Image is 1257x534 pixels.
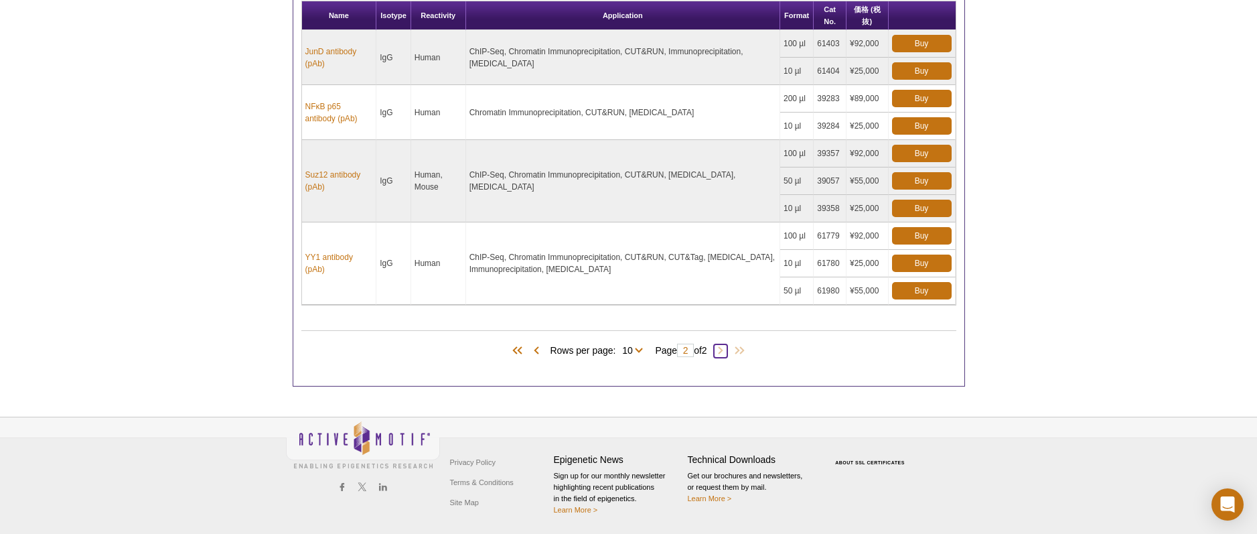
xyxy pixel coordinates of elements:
[714,344,727,358] span: Next Page
[301,330,956,331] h2: Products (14)
[411,85,466,140] td: Human
[376,30,411,85] td: IgG
[466,222,780,305] td: ChIP-Seq, Chromatin Immunoprecipitation, CUT&RUN, CUT&Tag, [MEDICAL_DATA], Immunoprecipitation, [...
[846,250,888,277] td: ¥25,000
[411,1,466,30] th: Reactivity
[1211,488,1244,521] div: Open Intercom Messenger
[814,195,846,222] td: 39358
[892,145,952,162] a: Buy
[510,344,530,358] span: First Page
[780,113,814,140] td: 10 µl
[305,251,373,275] a: YY1 antibody (pAb)
[376,1,411,30] th: Isotype
[702,345,707,356] span: 2
[286,417,440,472] img: Active Motif,
[302,1,377,30] th: Name
[814,140,846,168] td: 39357
[780,140,814,168] td: 100 µl
[780,30,814,58] td: 100 µl
[892,172,952,190] a: Buy
[892,90,952,107] a: Buy
[376,222,411,305] td: IgG
[688,454,815,466] h4: Technical Downloads
[554,470,681,516] p: Sign up for our monthly newsletter highlighting recent publications in the field of epigenetics.
[846,195,888,222] td: ¥25,000
[780,85,814,113] td: 200 µl
[780,1,814,30] th: Format
[814,113,846,140] td: 39284
[846,85,888,113] td: ¥89,000
[892,255,952,272] a: Buy
[814,222,846,250] td: 61779
[846,168,888,195] td: ¥55,000
[688,470,815,505] p: Get our brochures and newsletters, or request them by mail.
[305,46,373,70] a: JunD antibody (pAb)
[688,494,732,503] a: Learn More >
[846,222,888,250] td: ¥92,000
[376,85,411,140] td: IgG
[466,1,780,30] th: Application
[814,85,846,113] td: 39283
[780,222,814,250] td: 100 µl
[814,58,846,85] td: 61404
[376,140,411,222] td: IgG
[466,30,780,85] td: ChIP-Seq, Chromatin Immunoprecipitation, CUT&RUN, Immunoprecipitation, [MEDICAL_DATA]
[411,30,466,85] td: Human
[835,460,905,465] a: ABOUT SSL CERTIFICATES
[846,58,888,85] td: ¥25,000
[550,343,648,356] span: Rows per page:
[892,200,952,217] a: Buy
[411,222,466,305] td: Human
[530,344,543,358] span: Previous Page
[447,472,517,492] a: Terms & Conditions
[780,195,814,222] td: 10 µl
[727,344,747,358] span: Last Page
[780,250,814,277] td: 10 µl
[846,1,888,30] th: 価格 (税抜)
[822,441,922,470] table: Click to Verify - This site chose Symantec SSL for secure e-commerce and confidential communicati...
[892,35,952,52] a: Buy
[411,140,466,222] td: Human, Mouse
[814,168,846,195] td: 39057
[780,168,814,195] td: 50 µl
[466,140,780,222] td: ChIP-Seq, Chromatin Immunoprecipitation, CUT&RUN, [MEDICAL_DATA], [MEDICAL_DATA]
[305,169,373,193] a: Suz12 antibody (pAb)
[892,117,952,135] a: Buy
[892,282,952,299] a: Buy
[846,113,888,140] td: ¥25,000
[780,277,814,305] td: 50 µl
[814,30,846,58] td: 61403
[846,277,888,305] td: ¥55,000
[447,492,482,513] a: Site Map
[846,140,888,168] td: ¥92,000
[814,277,846,305] td: 61980
[892,62,952,80] a: Buy
[780,58,814,85] td: 10 µl
[554,506,598,514] a: Learn More >
[305,101,373,125] a: NFκB p65 antibody (pAb)
[892,227,952,245] a: Buy
[814,1,846,30] th: Cat No.
[554,454,681,466] h4: Epigenetic News
[814,250,846,277] td: 61780
[648,344,713,357] span: Page of
[846,30,888,58] td: ¥92,000
[447,452,499,472] a: Privacy Policy
[466,85,780,140] td: Chromatin Immunoprecipitation, CUT&RUN, [MEDICAL_DATA]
